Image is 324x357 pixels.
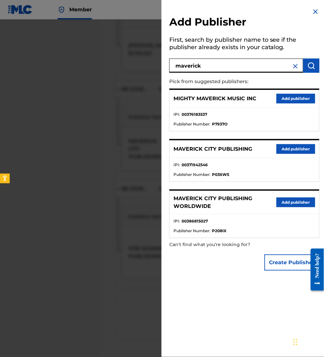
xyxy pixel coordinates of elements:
img: Top Rightsholder [58,6,65,14]
button: Create Publisher [264,254,319,271]
button: Add publisher [276,94,315,103]
p: MAVERICK CITY PUBLISHING WORLDWIDE [173,195,276,210]
iframe: Chat Widget [292,326,324,357]
img: close [292,62,299,70]
iframe: Resource Center [306,244,324,296]
h5: First, search by publisher name to see if the publisher already exists in your catalog. [169,34,319,55]
p: MIGHTY MAVERICK MUSIC INC [173,95,256,103]
span: Publisher Number : [173,172,210,178]
span: IPI : [173,112,180,117]
span: IPI : [173,218,180,224]
img: Search Works [307,62,315,70]
strong: 00371942546 [182,162,208,168]
div: Drag [294,332,297,352]
h2: Add Publisher [169,16,319,30]
span: Publisher Number : [173,121,210,127]
p: MAVERICK CITY PUBLISHING [173,145,252,153]
span: Publisher Number : [173,228,210,234]
button: Add publisher [276,198,315,207]
img: MLC Logo [8,5,33,14]
strong: 00376183537 [182,112,207,117]
p: Can't find what you're looking for? [169,238,283,251]
span: IPI : [173,162,180,168]
span: Member [69,6,92,13]
strong: P208IX [212,228,227,234]
strong: P036W5 [212,172,229,178]
button: Add publisher [276,144,315,154]
strong: P7937O [212,121,228,127]
strong: 00386815027 [182,218,208,224]
p: Pick from suggested publishers: [169,75,283,89]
